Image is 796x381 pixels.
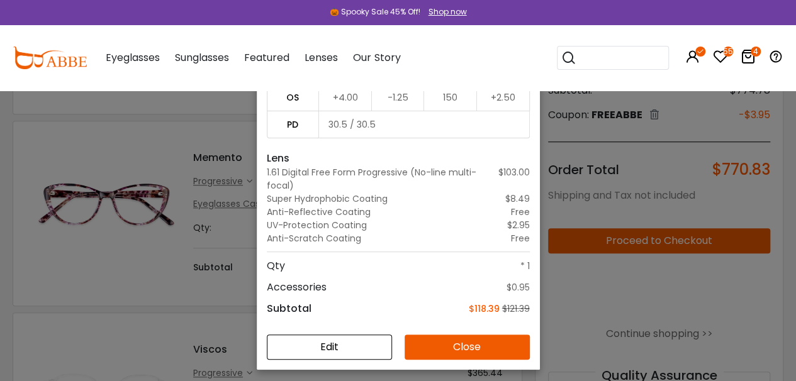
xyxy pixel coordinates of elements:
[305,50,338,65] span: Lenses
[498,166,530,192] div: $103.00
[106,50,160,65] span: Eyeglasses
[267,219,367,232] div: UV-Protection Coating
[713,52,728,66] a: 55
[267,206,371,219] div: Anti-Reflective Coating
[13,47,87,69] img: abbeglasses.com
[353,50,400,65] span: Our Story
[469,302,500,316] div: $118.39
[267,232,361,245] div: Anti-Scratch Coating
[741,52,756,66] a: 4
[267,166,498,192] div: 1.61 Digital Free Form Progressive (No-line multi-focal)
[267,301,311,316] div: Subtotal
[267,151,530,166] div: Lens
[511,232,530,245] div: Free
[319,111,529,138] td: 30.5 / 30.5
[319,84,372,111] td: +4.00
[244,50,289,65] span: Featured
[502,302,530,316] div: $121.39
[267,280,327,295] div: Accessories
[330,6,420,18] div: 🎃 Spooky Sale 45% Off!
[267,84,320,111] td: OS
[267,192,388,206] div: Super Hydrophobic Coating
[267,111,320,138] td: PD
[372,84,425,111] td: -1.25
[751,47,761,57] i: 4
[424,84,477,111] td: 150
[507,281,530,294] div: $0.95
[511,206,530,219] div: Free
[723,47,733,57] i: 55
[422,6,467,17] a: Shop now
[507,219,530,232] div: $2.95
[505,192,530,206] div: $8.49
[175,50,229,65] span: Sunglasses
[267,258,285,273] div: Qty
[267,334,392,360] button: Edit
[429,6,467,18] div: Shop now
[405,334,530,360] button: Close
[477,84,530,111] td: +2.50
